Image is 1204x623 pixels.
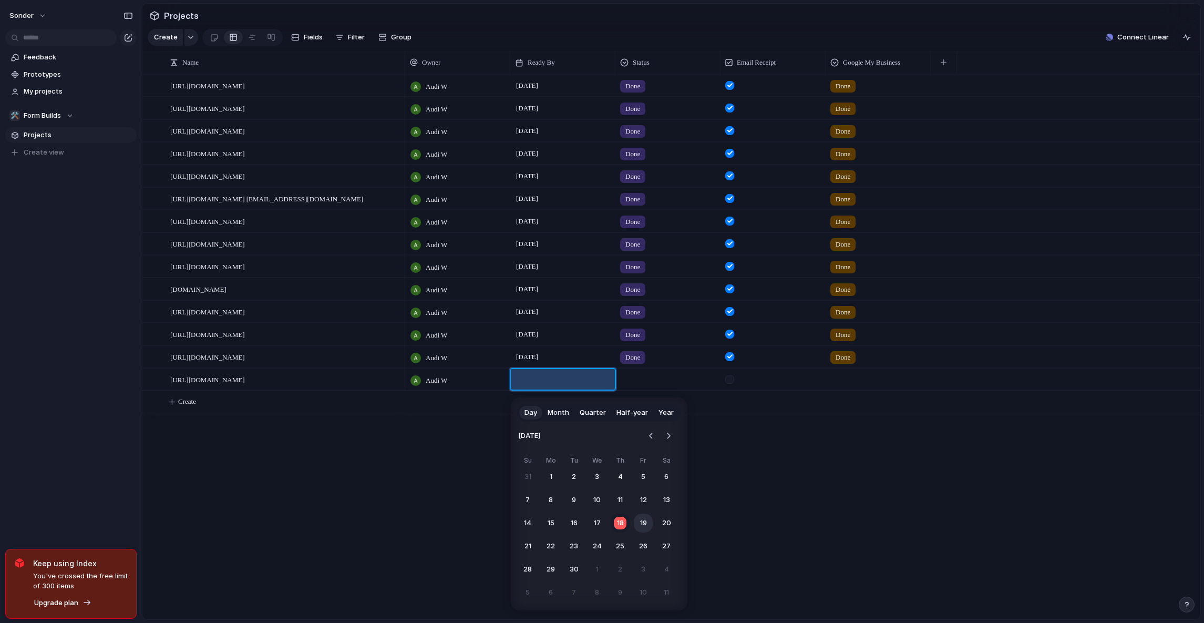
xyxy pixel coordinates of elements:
[518,456,676,602] table: September 2025
[611,560,630,579] button: Thursday, October 2nd, 2025
[657,583,676,602] button: Saturday, October 11th, 2025
[542,404,574,421] button: Month
[611,467,630,486] button: Thursday, September 4th, 2025
[518,491,537,509] button: Sunday, September 7th, 2025
[518,456,537,467] th: Sunday
[588,537,606,556] button: Wednesday, September 24th, 2025
[644,428,658,443] button: Go to the Previous Month
[518,467,537,486] button: Sunday, August 31st, 2025
[657,537,676,556] button: Saturday, September 27th, 2025
[518,560,537,579] button: Sunday, September 28th, 2025
[518,424,540,447] span: [DATE]
[611,583,630,602] button: Thursday, October 9th, 2025
[653,404,679,421] button: Year
[524,407,537,418] span: Day
[616,407,648,418] span: Half-year
[657,456,676,467] th: Saturday
[541,467,560,486] button: Monday, September 1st, 2025
[580,407,606,418] span: Quarter
[657,491,676,509] button: Saturday, September 13th, 2025
[541,514,560,533] button: Monday, September 15th, 2025
[541,583,560,602] button: Monday, October 6th, 2025
[588,456,606,467] th: Wednesday
[541,560,560,579] button: Monday, September 29th, 2025
[611,491,630,509] button: Thursday, September 11th, 2025
[611,404,653,421] button: Half-year
[634,491,653,509] button: Friday, September 12th, 2025
[564,514,583,533] button: Tuesday, September 16th, 2025
[541,491,560,509] button: Monday, September 8th, 2025
[661,428,676,443] button: Go to the Next Month
[548,407,569,418] span: Month
[634,456,653,467] th: Friday
[657,514,676,533] button: Saturday, September 20th, 2025
[564,491,583,509] button: Tuesday, September 9th, 2025
[588,560,606,579] button: Wednesday, October 1st, 2025
[657,467,676,486] button: Saturday, September 6th, 2025
[634,467,653,486] button: Friday, September 5th, 2025
[541,537,560,556] button: Monday, September 22nd, 2025
[634,514,653,533] button: Friday, September 19th, 2025
[588,583,606,602] button: Wednesday, October 8th, 2025
[574,404,611,421] button: Quarter
[658,407,674,418] span: Year
[611,537,630,556] button: Thursday, September 25th, 2025
[564,560,583,579] button: Tuesday, September 30th, 2025
[564,537,583,556] button: Tuesday, September 23rd, 2025
[564,583,583,602] button: Tuesday, October 7th, 2025
[611,514,630,533] button: Today, Thursday, September 18th, 2025
[564,467,583,486] button: Tuesday, September 2nd, 2025
[518,537,537,556] button: Sunday, September 21st, 2025
[588,467,606,486] button: Wednesday, September 3rd, 2025
[518,583,537,602] button: Sunday, October 5th, 2025
[541,456,560,467] th: Monday
[634,560,653,579] button: Friday, October 3rd, 2025
[611,456,630,467] th: Thursday
[518,514,537,533] button: Sunday, September 14th, 2025
[588,491,606,509] button: Wednesday, September 10th, 2025
[519,404,542,421] button: Day
[634,537,653,556] button: Friday, September 26th, 2025
[634,583,653,602] button: Friday, October 10th, 2025
[588,514,606,533] button: Wednesday, September 17th, 2025
[657,560,676,579] button: Saturday, October 4th, 2025
[564,456,583,467] th: Tuesday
